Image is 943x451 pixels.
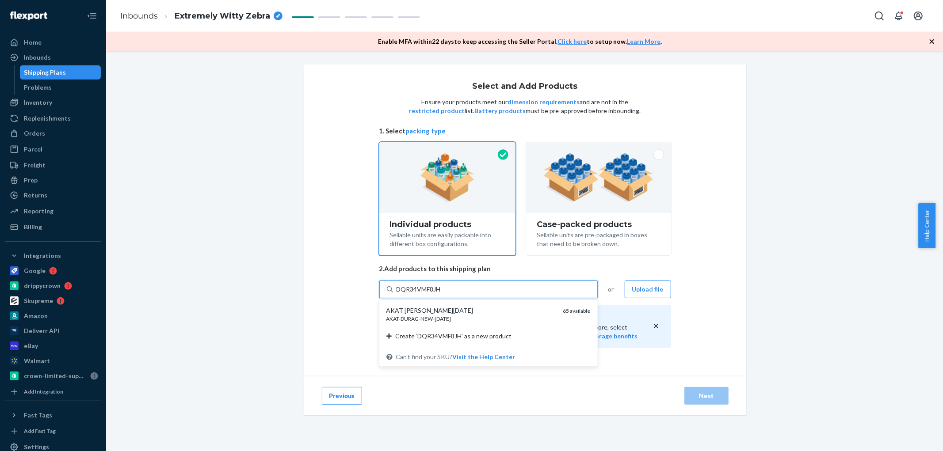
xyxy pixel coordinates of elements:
[420,153,475,202] img: individual-pack.facf35554cb0f1810c75b2bd6df2d64e.png
[20,80,101,95] a: Problems
[5,279,101,293] a: drippycrown
[627,38,661,45] a: Learn More
[5,408,101,422] button: Fast Tags
[24,83,52,92] div: Problems
[543,153,653,202] img: case-pack.59cecea509d18c883b923b81aeac6d0b.png
[379,126,671,136] span: 1. Select
[5,264,101,278] a: Google
[537,220,660,229] div: Case-packed products
[24,145,42,154] div: Parcel
[5,188,101,202] a: Returns
[24,114,71,123] div: Replenishments
[386,306,556,315] div: AKAT [PERSON_NAME][DATE]
[5,426,101,436] a: Add Fast Tag
[508,98,580,106] button: dimension requirements
[24,411,52,420] div: Fast Tags
[5,142,101,156] a: Parcel
[396,352,515,361] span: Can't find your SKU?
[5,173,101,187] a: Prep
[890,7,908,25] button: Open notifications
[5,35,101,49] a: Home
[5,354,101,368] a: Walmart
[395,332,512,341] span: Create ‘DQR34VMF8JH’ as a new product
[24,68,66,77] div: Shipping Plans
[870,7,888,25] button: Open Search Box
[5,158,101,172] a: Freight
[5,387,101,397] a: Add Integration
[473,82,578,91] h1: Select and Add Products
[390,220,505,229] div: Individual products
[537,229,660,248] div: Sellable units are pre-packaged in boxes that need to be broken down.
[24,356,50,365] div: Walmart
[24,251,61,260] div: Integrations
[24,281,61,290] div: drippycrown
[24,98,52,107] div: Inventory
[453,352,515,361] button: AKAT [PERSON_NAME][DATE]AKAT-DURAG-NEW-[DATE]65 availableCreate ‘DQR34VMF8JH’ as a new productCan...
[390,229,505,248] div: Sellable units are easily packable into different box configurations.
[386,315,556,322] div: AKAT-DURAG-NEW-[DATE]
[20,65,101,80] a: Shipping Plans
[918,203,935,248] button: Help Center
[24,207,53,216] div: Reporting
[5,249,101,263] button: Integrations
[5,294,101,308] a: Skupreme
[475,106,526,115] button: Battery products
[5,339,101,353] a: eBay
[10,11,47,20] img: Flexport logo
[24,296,53,305] div: Skupreme
[5,126,101,140] a: Orders
[120,11,158,21] a: Inbounds
[175,11,270,22] span: Extremely Witty Zebra
[5,220,101,234] a: Billing
[5,324,101,338] a: Deliverr API
[24,223,42,231] div: Billing
[692,391,721,400] div: Next
[24,176,38,185] div: Prep
[625,280,671,298] button: Upload file
[24,371,87,380] div: crown-limited-supply
[5,95,101,110] a: Inventory
[909,7,927,25] button: Open account menu
[563,307,591,314] span: 65 available
[608,285,614,294] span: or
[24,311,48,320] div: Amazon
[558,38,587,45] a: Click here
[379,264,671,273] span: 2. Add products to this shipping plan
[397,285,443,294] input: AKAT [PERSON_NAME][DATE]AKAT-DURAG-NEW-[DATE]65 availableCreate ‘DQR34VMF8JH’ as a new productCan...
[24,191,47,200] div: Returns
[83,7,101,25] button: Close Navigation
[378,37,662,46] p: Enable MFA within 22 days to keep accessing the Seller Portal. to setup now. .
[684,387,729,405] button: Next
[5,309,101,323] a: Amazon
[24,266,46,275] div: Google
[24,53,51,62] div: Inbounds
[652,322,660,331] button: close
[24,326,59,335] div: Deliverr API
[24,38,42,47] div: Home
[5,50,101,64] a: Inbounds
[5,204,101,218] a: Reporting
[24,427,56,435] div: Add Fast Tag
[406,126,446,136] button: packing type
[24,129,45,138] div: Orders
[5,111,101,125] a: Replenishments
[5,369,101,383] a: crown-limited-supply
[409,106,465,115] button: restricted product
[24,341,38,350] div: eBay
[113,3,290,29] ol: breadcrumbs
[24,388,63,395] div: Add Integration
[24,161,46,170] div: Freight
[322,387,362,405] button: Previous
[409,98,642,115] p: Ensure your products meet our and are not in the list. must be pre-approved before inbounding.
